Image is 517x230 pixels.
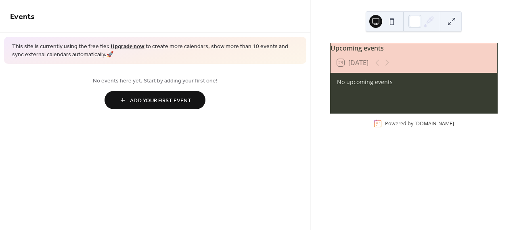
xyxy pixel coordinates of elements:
a: [DOMAIN_NAME] [414,120,454,127]
div: No upcoming events [337,78,491,86]
a: Add Your First Event [10,91,300,109]
span: Add Your First Event [130,97,191,105]
span: Events [10,9,35,25]
span: This site is currently using the free tier. to create more calendars, show more than 10 events an... [12,43,298,59]
button: Add Your First Event [105,91,205,109]
span: No events here yet. Start by adding your first one! [10,77,300,85]
a: Upgrade now [111,41,144,52]
div: Upcoming events [331,43,497,53]
div: Powered by [385,120,454,127]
